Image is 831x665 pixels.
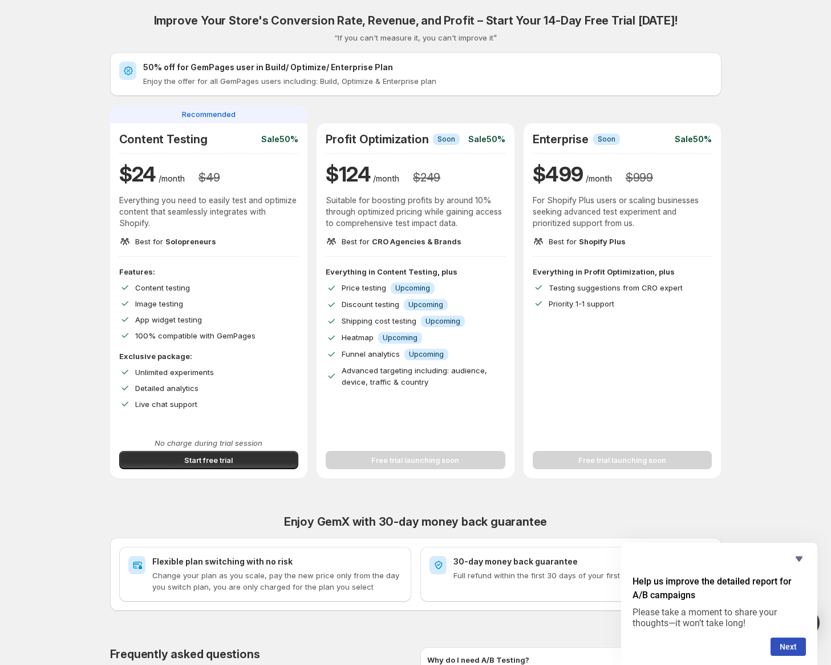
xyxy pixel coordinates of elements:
p: For Shopify Plus users or scaling businesses seeking advanced test experiment and prioritized sup... [533,195,712,229]
p: Full refund within the first 30 days of your first purchase. [453,570,703,581]
h2: Improve Your Store's Conversion Rate, Revenue, and Profit – Start Your 14-Day Free Trial [DATE]! [154,14,678,27]
span: CRO Agencies & Brands [372,237,461,246]
button: Start free trial [119,451,299,469]
h2: 50% off for GemPages user in Build/ Optimize/ Enterprise Plan [143,62,712,73]
p: /month [159,173,185,184]
p: Best for [549,236,626,247]
h2: Enjoy GemX with 30-day money back guarantee [110,515,721,529]
h2: Help us improve the detailed report for A/B campaigns [633,575,806,602]
p: /month [373,173,399,184]
p: /month [586,173,612,184]
span: Solopreneurs [165,237,216,246]
p: “If you can't measure it, you can't improve it” [334,32,497,43]
p: Everything you need to easily test and optimize content that seamlessly integrates with Shopify. [119,195,299,229]
span: Start free trial [184,454,233,466]
span: App widget testing [135,315,202,324]
span: Soon [437,135,455,144]
span: Price testing [342,283,386,292]
span: Advanced targeting including: audience, device, traffic & country [342,366,487,386]
span: Image testing [135,299,183,308]
span: Upcoming [383,333,417,342]
p: Sale 50% [675,134,712,145]
span: Upcoming [409,350,444,359]
span: Shipping cost testing [342,316,416,325]
h1: $ 24 [119,160,156,188]
span: Funnel analytics [342,349,400,358]
h3: $ 999 [626,171,653,184]
h3: $ 49 [198,171,220,184]
span: Recommended [182,108,236,120]
p: Features: [119,266,299,277]
p: Sale 50% [468,134,505,145]
p: Suitable for boosting profits by around 10% through optimized pricing while gaining access to com... [326,195,505,229]
h2: Profit Optimization [326,132,428,146]
button: Hide survey [792,552,806,566]
span: Testing suggestions from CRO expert [549,283,683,292]
p: No charge during trial session [119,437,299,449]
span: Heatmap [342,333,374,342]
span: Discount testing [342,300,399,309]
span: Priority 1-1 support [549,299,614,308]
span: Content testing [135,283,190,292]
h2: Flexible plan switching with no risk [152,556,402,567]
h2: 30-day money back guarantee [453,556,703,567]
p: Please take a moment to share your thoughts—it won’t take long! [633,607,806,628]
span: Upcoming [395,284,430,293]
h1: $ 124 [326,160,371,188]
p: Everything in Content Testing, plus [326,266,505,277]
p: Enjoy the offer for all GemPages users including: Build, Optimize & Enterprise plan [143,75,712,87]
p: Best for [342,236,461,247]
h2: Frequently asked questions [110,647,260,661]
span: Upcoming [425,317,460,326]
div: Help us improve the detailed report for A/B campaigns [633,552,806,656]
span: Soon [598,135,615,144]
p: Exclusive package: [119,350,299,362]
p: Sale 50% [261,134,298,145]
span: Shopify Plus [579,237,626,246]
span: Detailed analytics [135,384,198,393]
span: Upcoming [408,300,443,309]
p: Change your plan as you scale, pay the new price only from the day you switch plan, you are only ... [152,570,402,593]
h2: Content Testing [119,132,208,146]
span: Unlimited experiments [135,368,214,377]
h3: $ 249 [413,171,440,184]
span: Live chat support [135,400,197,409]
span: 100% compatible with GemPages [135,331,256,340]
h1: $ 499 [533,160,583,188]
h2: Enterprise [533,132,589,146]
button: Next question [771,638,806,656]
p: Everything in Profit Optimization, plus [533,266,712,277]
p: Best for [135,236,216,247]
